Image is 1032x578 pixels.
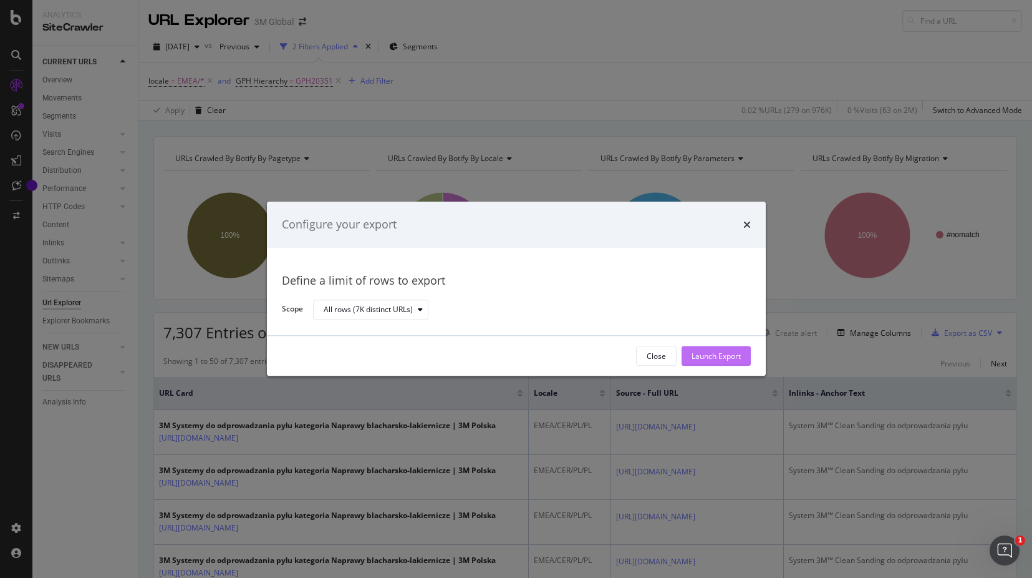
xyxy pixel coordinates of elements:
[324,306,413,313] div: All rows (7K distinct URLs)
[282,217,397,233] div: Configure your export
[636,346,677,366] button: Close
[692,351,741,361] div: Launch Export
[990,536,1020,566] iframe: Intercom live chat
[282,304,303,318] label: Scope
[267,202,766,376] div: modal
[647,351,666,361] div: Close
[282,273,751,289] div: Define a limit of rows to export
[1015,536,1025,546] span: 1
[743,217,751,233] div: times
[313,300,428,320] button: All rows (7K distinct URLs)
[682,346,751,366] button: Launch Export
